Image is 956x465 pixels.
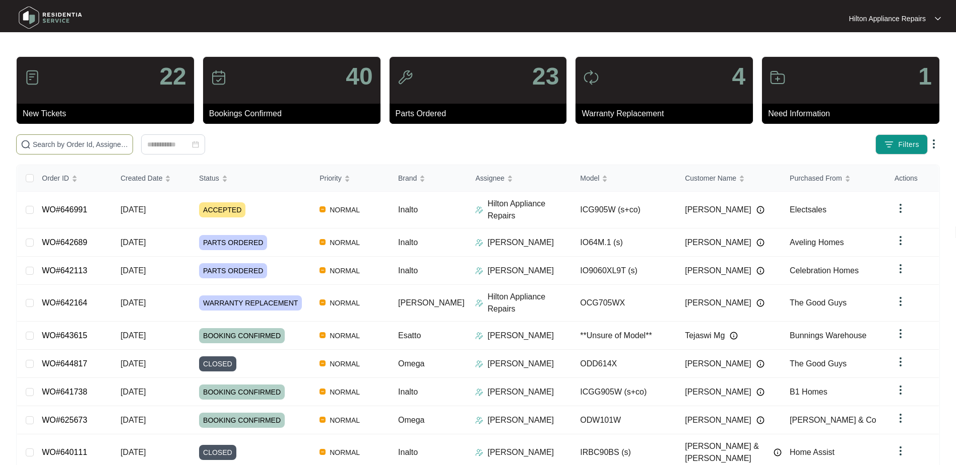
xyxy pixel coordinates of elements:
[398,173,417,184] span: Brand
[199,356,236,371] span: CLOSED
[790,448,835,456] span: Home Assist
[677,165,782,192] th: Customer Name
[685,414,751,426] span: [PERSON_NAME]
[790,416,876,424] span: [PERSON_NAME] & Co
[685,265,751,277] span: [PERSON_NAME]
[895,384,907,396] img: dropdown arrow
[199,328,285,343] span: BOOKING CONFIRMED
[790,387,827,396] span: B1 Homes
[396,108,567,120] p: Parts Ordered
[191,165,311,192] th: Status
[487,446,554,458] p: [PERSON_NAME]
[685,440,769,464] span: [PERSON_NAME] & [PERSON_NAME]
[326,237,364,249] span: NORMAL
[199,173,219,184] span: Status
[199,295,302,311] span: WARRANTY REPLACEMENT
[326,358,364,370] span: NORMAL
[326,330,364,342] span: NORMAL
[756,416,764,424] img: Info icon
[320,417,326,423] img: Vercel Logo
[42,416,87,424] a: WO#625673
[120,266,146,275] span: [DATE]
[15,3,86,33] img: residentia service logo
[199,445,236,460] span: CLOSED
[120,387,146,396] span: [DATE]
[895,445,907,457] img: dropdown arrow
[467,165,572,192] th: Assignee
[756,267,764,275] img: Info icon
[320,239,326,245] img: Vercel Logo
[790,238,844,247] span: Aveling Homes
[487,358,554,370] p: [PERSON_NAME]
[770,69,786,86] img: icon
[42,331,87,340] a: WO#643615
[487,198,572,222] p: Hilton Appliance Repairs
[875,134,928,154] button: filter iconFilters
[320,267,326,273] img: Vercel Logo
[898,139,919,150] span: Filters
[311,165,390,192] th: Priority
[199,384,285,400] span: BOOKING CONFIRMED
[487,237,554,249] p: [PERSON_NAME]
[475,173,504,184] span: Assignee
[756,299,764,307] img: Info icon
[23,108,194,120] p: New Tickets
[326,386,364,398] span: NORMAL
[475,267,483,275] img: Assigner Icon
[572,350,677,378] td: ODD614X
[120,416,146,424] span: [DATE]
[487,386,554,398] p: [PERSON_NAME]
[120,448,146,456] span: [DATE]
[21,139,31,149] img: search-icon
[895,295,907,307] img: dropdown arrow
[398,331,421,340] span: Esatto
[884,139,894,149] img: filter icon
[120,359,146,368] span: [DATE]
[572,378,677,406] td: ICGG905W (s+co)
[475,360,483,368] img: Assigner Icon
[398,205,418,214] span: Inalto
[918,64,932,89] p: 1
[120,205,146,214] span: [DATE]
[572,165,677,192] th: Model
[42,448,87,456] a: WO#640111
[120,238,146,247] span: [DATE]
[209,108,380,120] p: Bookings Confirmed
[756,388,764,396] img: Info icon
[199,263,267,278] span: PARTS ORDERED
[199,235,267,250] span: PARTS ORDERED
[346,64,372,89] p: 40
[475,206,483,214] img: Assigner Icon
[572,257,677,285] td: IO9060XL9T (s)
[849,14,926,24] p: Hilton Appliance Repairs
[685,358,751,370] span: [PERSON_NAME]
[33,139,129,150] input: Search by Order Id, Assignee Name, Customer Name, Brand and Model
[895,328,907,340] img: dropdown arrow
[572,192,677,228] td: ICG905W (s+co)
[320,449,326,455] img: Vercel Logo
[732,64,745,89] p: 4
[475,448,483,456] img: Assigner Icon
[685,386,751,398] span: [PERSON_NAME]
[42,266,87,275] a: WO#642113
[320,173,342,184] span: Priority
[475,239,483,247] img: Assigner Icon
[42,387,87,396] a: WO#641738
[320,299,326,305] img: Vercel Logo
[895,235,907,247] img: dropdown arrow
[320,206,326,212] img: Vercel Logo
[42,298,87,307] a: WO#642164
[782,165,886,192] th: Purchased From
[928,138,940,150] img: dropdown arrow
[895,202,907,214] img: dropdown arrow
[756,206,764,214] img: Info icon
[895,263,907,275] img: dropdown arrow
[120,298,146,307] span: [DATE]
[42,173,69,184] span: Order ID
[685,237,751,249] span: [PERSON_NAME]
[120,331,146,340] span: [DATE]
[398,448,418,456] span: Inalto
[935,16,941,21] img: dropdown arrow
[34,165,112,192] th: Order ID
[398,416,424,424] span: Omega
